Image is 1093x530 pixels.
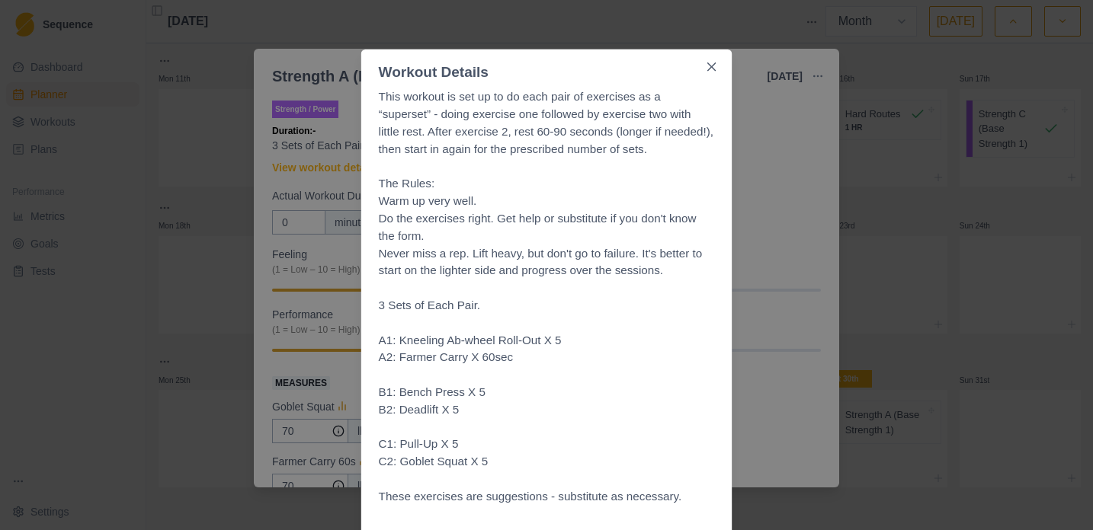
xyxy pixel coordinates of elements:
[379,297,715,314] p: 3 Sets of Each Pair.
[379,436,715,453] p: C1: Pull-Up X 5
[379,193,715,210] li: Warm up very well.
[379,453,715,471] p: C2: Goblet Squat X 5
[379,244,715,279] li: Never miss a rep. Lift heavy, but don't go to failure. It's better to start on the lighter side a...
[379,175,715,193] p: The Rules:
[379,384,715,401] p: B1: Bench Press X 5
[379,401,715,419] p: B2: Deadlift X 5
[361,49,732,83] header: Workout Details
[379,349,715,366] p: A2: Farmer Carry X 60sec
[379,488,715,506] p: These exercises are suggestions - substitute as necessary.
[379,88,715,158] p: This workout is set up to do each pair of exercises as a “superset” - doing exercise one followed...
[379,331,715,349] p: A1: Kneeling Ab-wheel Roll-Out X 5
[700,56,723,78] button: Close
[379,210,715,245] li: Do the exercises right. Get help or substitute if you don't know the form.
